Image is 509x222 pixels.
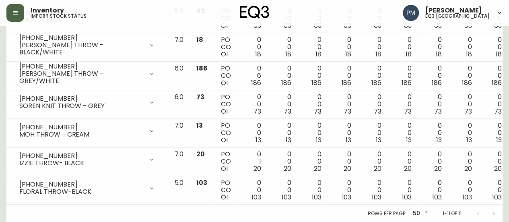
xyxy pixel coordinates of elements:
[244,122,261,144] div: 0 0
[274,179,291,201] div: 0 0
[316,135,321,145] span: 13
[244,93,261,115] div: 0 0
[13,151,161,168] div: [PHONE_NUMBER]IZZIE THROW- BLACK
[13,93,161,111] div: [PHONE_NUMBER]SOREN KNIT THROW - GREY
[432,78,442,87] span: 186
[196,178,207,187] span: 103
[221,164,228,173] span: OI
[334,179,351,201] div: 0 0
[425,151,442,172] div: 0 0
[221,65,231,87] div: PO CO
[19,131,144,138] div: MOH THROW - CREAM
[432,193,442,202] span: 103
[221,78,228,87] span: OI
[168,90,190,119] td: 6.0
[274,151,291,172] div: 0 0
[484,65,502,87] div: 0 0
[312,193,321,202] span: 103
[253,107,261,116] span: 73
[394,122,412,144] div: 0 0
[484,36,502,58] div: 0 0
[442,210,462,217] p: 1-11 of 11
[334,151,351,172] div: 0 0
[436,50,442,59] span: 18
[221,179,231,201] div: PO CO
[19,63,144,70] div: [PHONE_NUMBER]
[19,70,144,85] div: [PERSON_NAME] THROW - GREY/WHITE
[404,107,412,116] span: 73
[425,14,490,19] h5: eq3 [GEOGRAPHIC_DATA]
[464,107,472,116] span: 73
[304,122,321,144] div: 0 0
[244,65,261,87] div: 0 6
[484,93,502,115] div: 0 0
[434,164,442,173] span: 20
[454,65,472,87] div: 0 0
[221,36,231,58] div: PO CO
[394,151,412,172] div: 0 0
[375,50,381,59] span: 18
[334,122,351,144] div: 0 0
[244,179,261,201] div: 0 0
[19,181,144,188] div: [PHONE_NUMBER]
[285,50,291,59] span: 18
[255,50,261,59] span: 18
[454,151,472,172] div: 0 0
[196,121,203,130] span: 13
[425,65,442,87] div: 0 0
[19,124,144,131] div: [PHONE_NUMBER]
[304,65,321,87] div: 0 0
[13,65,161,83] div: [PHONE_NUMBER][PERSON_NAME] THROW - GREY/WHITE
[394,8,412,29] div: 0 0
[19,160,144,167] div: IZZIE THROW- BLACK
[221,8,231,29] div: PO CO
[253,164,261,173] span: 20
[274,8,291,29] div: 0 0
[496,135,502,145] span: 13
[304,36,321,58] div: 0 0
[13,179,161,197] div: [PHONE_NUMBER]FLORAL THROW-BLACK
[196,92,204,102] span: 73
[19,34,144,41] div: [PHONE_NUMBER]
[19,188,144,195] div: FLORAL THROW-BLACK
[19,41,144,56] div: [PERSON_NAME] THROW - BLACK/WHITE
[282,193,291,202] span: 103
[394,93,412,115] div: 0 0
[221,193,228,202] span: OI
[368,210,406,217] p: Rows per page:
[311,78,321,87] span: 186
[168,147,190,176] td: 7.0
[462,78,472,87] span: 186
[221,122,231,144] div: PO CO
[274,36,291,58] div: 0 0
[404,164,412,173] span: 20
[372,193,381,202] span: 103
[284,164,291,173] span: 20
[244,151,261,172] div: 0 1
[342,193,351,202] span: 103
[314,107,321,116] span: 73
[304,151,321,172] div: 0 0
[496,50,502,59] span: 18
[364,93,381,115] div: 0 0
[374,107,381,116] span: 73
[454,179,472,201] div: 0 0
[274,122,291,144] div: 0 0
[484,151,502,172] div: 0 0
[168,33,190,62] td: 7.0
[364,65,381,87] div: 0 0
[466,50,472,59] span: 18
[315,50,321,59] span: 18
[168,62,190,90] td: 6.0
[256,135,261,145] span: 13
[364,36,381,58] div: 0 0
[334,93,351,115] div: 0 0
[168,176,190,205] td: 5.0
[274,65,291,87] div: 0 0
[364,8,381,29] div: 0 0
[492,78,502,87] span: 186
[403,5,419,21] img: 0a7c5790205149dfd4c0ba0a3a48f705
[402,78,412,87] span: 186
[221,107,228,116] span: OI
[284,107,291,116] span: 73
